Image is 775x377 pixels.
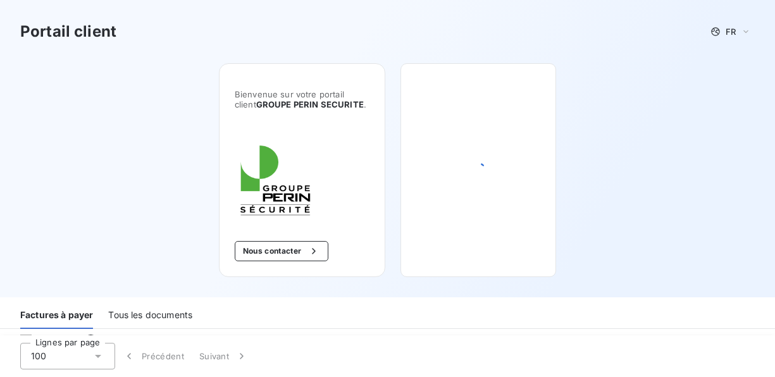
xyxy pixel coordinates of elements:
[20,20,116,43] h3: Portail client
[31,350,46,362] span: 100
[85,335,96,346] span: 0
[10,335,80,346] div: Référence
[480,334,574,347] div: Solde
[235,89,369,109] span: Bienvenue sur votre portail client .
[115,343,192,369] button: Précédent
[379,334,475,347] div: Statut
[162,334,270,347] div: Émise le
[20,302,93,329] div: Factures à payer
[192,343,256,369] button: Suivant
[275,334,374,347] div: Retard
[235,241,328,261] button: Nous contacter
[235,140,316,221] img: Company logo
[108,302,192,329] div: Tous les documents
[726,27,736,37] span: FR
[579,334,662,347] div: PDF
[256,99,364,109] span: GROUPE PERIN SECURITE
[668,334,772,347] div: Actions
